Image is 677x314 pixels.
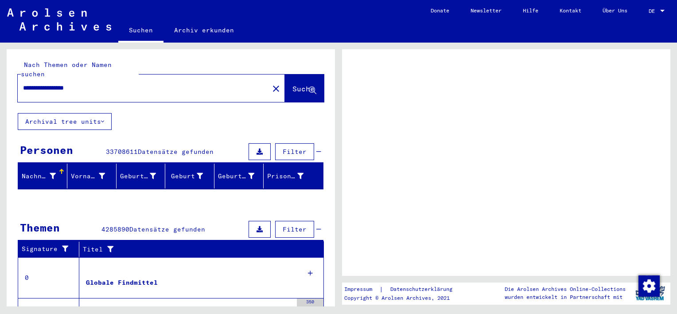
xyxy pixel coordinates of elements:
mat-label: Nach Themen oder Namen suchen [21,61,112,78]
button: Filter [275,143,314,160]
button: Archival tree units [18,113,112,130]
span: Filter [283,225,307,233]
div: Geburtsdatum [218,172,254,181]
div: Vorname [71,169,116,183]
a: Suchen [118,20,163,43]
span: Datensätze gefunden [129,225,205,233]
span: Filter [283,148,307,156]
p: Copyright © Arolsen Archives, 2021 [344,294,463,302]
img: Zustimmung ändern [638,275,660,297]
div: | [344,285,463,294]
div: Prisoner # [267,172,303,181]
div: Vorname [71,172,105,181]
div: Signature [22,244,72,254]
mat-header-cell: Geburtsdatum [214,164,264,188]
div: Nachname [22,172,56,181]
div: 350 [297,298,323,307]
div: Geburt‏ [169,169,214,183]
a: Impressum [344,285,379,294]
button: Clear [267,79,285,97]
a: Datenschutzerklärung [383,285,463,294]
a: Archiv erkunden [163,20,245,41]
p: wurden entwickelt in Partnerschaft mit [505,293,626,301]
div: Geburtsdatum [218,169,265,183]
span: Datensätze gefunden [138,148,214,156]
button: Suche [285,75,324,102]
button: Filter [275,221,314,238]
div: Geburt‏ [169,172,203,181]
img: Arolsen_neg.svg [7,8,111,31]
div: Nachname [22,169,67,183]
mat-header-cell: Geburtsname [117,164,166,188]
mat-icon: close [271,83,281,94]
div: Titel [83,242,315,256]
div: Titel [83,245,306,254]
div: Globale Findmittel [86,278,158,287]
mat-header-cell: Prisoner # [264,164,323,188]
p: Die Arolsen Archives Online-Collections [505,285,626,293]
div: Signature [22,242,81,256]
td: 0 [18,257,79,298]
div: Prisoner # [267,169,315,183]
div: Geburtsname [120,169,167,183]
span: 4285890 [101,225,129,233]
div: Geburtsname [120,172,156,181]
img: yv_logo.png [634,282,667,304]
div: Personen [20,142,73,158]
mat-header-cell: Nachname [18,164,67,188]
mat-header-cell: Geburt‏ [165,164,214,188]
span: DE [649,8,658,14]
span: 33708611 [106,148,138,156]
div: Themen [20,220,60,235]
span: Suche [292,84,315,93]
mat-header-cell: Vorname [67,164,117,188]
